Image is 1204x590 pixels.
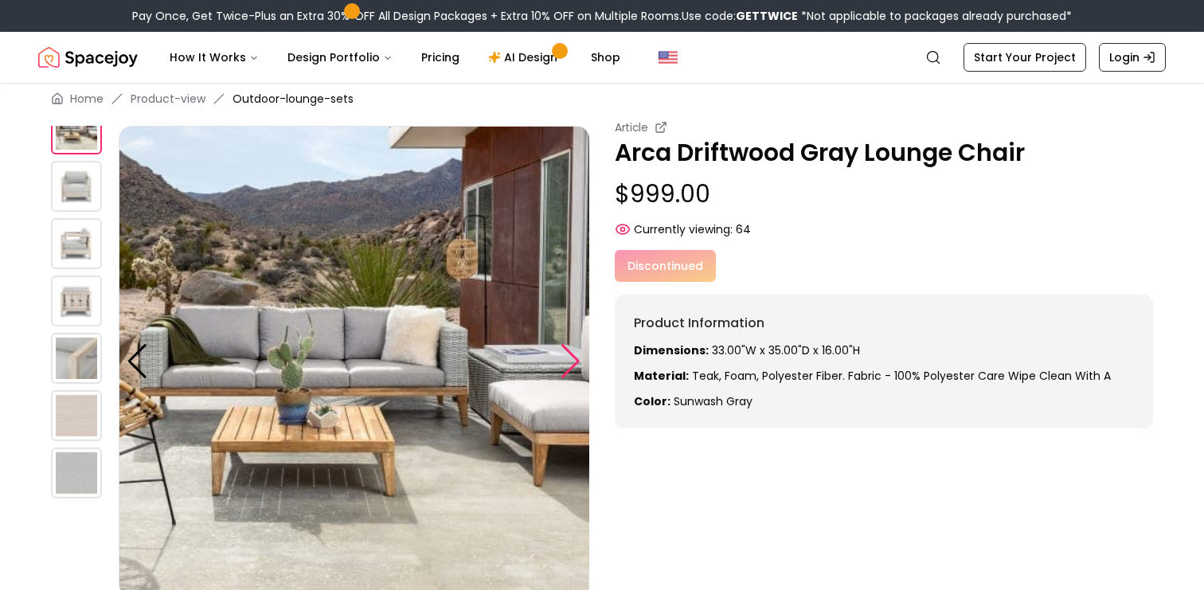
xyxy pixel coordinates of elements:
img: https://storage.googleapis.com/spacejoy-main/assets/6253979955bc0a0036fde3e4/product_1_8dn5bh565kpj [51,104,102,154]
span: Use code: [682,8,798,24]
small: Article [615,119,648,135]
span: Outdoor-lounge-sets [233,91,354,107]
p: Arca Driftwood Gray Lounge Chair [615,139,1153,167]
img: https://storage.googleapis.com/spacejoy-main/assets/6253979955bc0a0036fde3e4/product_5_029do8dmnie9i [51,333,102,384]
h6: Product Information [634,314,1134,333]
span: 64 [736,221,751,237]
b: GETTWICE [736,8,798,24]
a: AI Design [475,41,575,73]
strong: Material: [634,368,689,384]
a: Home [70,91,104,107]
a: Login [1099,43,1166,72]
a: Shop [578,41,633,73]
a: Start Your Project [964,43,1086,72]
span: Teak, foam, polyester fiber. Fabric - 100% polyester Care Wipe clean with a [692,368,1111,384]
img: https://storage.googleapis.com/spacejoy-main/assets/6253979955bc0a0036fde3e4/product_3_akcael288229 [51,218,102,269]
img: https://storage.googleapis.com/spacejoy-main/assets/6253979955bc0a0036fde3e4/product_2_ea59a03o4np6 [51,161,102,212]
button: How It Works [157,41,272,73]
a: Spacejoy [38,41,138,73]
img: https://storage.googleapis.com/spacejoy-main/assets/6253979955bc0a0036fde3e4/product_4_jhm84o793p1 [51,275,102,326]
p: $999.00 [615,180,1153,209]
img: United States [659,48,678,67]
p: 33.00"W x 35.00"D x 16.00"H [634,342,1134,358]
a: Product-view [131,91,205,107]
img: Spacejoy Logo [38,41,138,73]
img: https://storage.googleapis.com/spacejoy-main/assets/6253979955bc0a0036fde3e4/product_1_8nglgkpep8a5 [51,447,102,498]
span: *Not applicable to packages already purchased* [798,8,1072,24]
span: sunwash gray [674,393,752,409]
button: Design Portfolio [275,41,405,73]
img: https://storage.googleapis.com/spacejoy-main/assets/6253979955bc0a0036fde3e4/product_0_g8apfb8g9l48 [51,390,102,441]
strong: Color: [634,393,670,409]
nav: breadcrumb [51,91,1153,107]
nav: Main [157,41,633,73]
span: Currently viewing: [634,221,733,237]
a: Pricing [408,41,472,73]
nav: Global [38,32,1166,83]
strong: Dimensions: [634,342,709,358]
div: Pay Once, Get Twice-Plus an Extra 30% OFF All Design Packages + Extra 10% OFF on Multiple Rooms. [132,8,1072,24]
